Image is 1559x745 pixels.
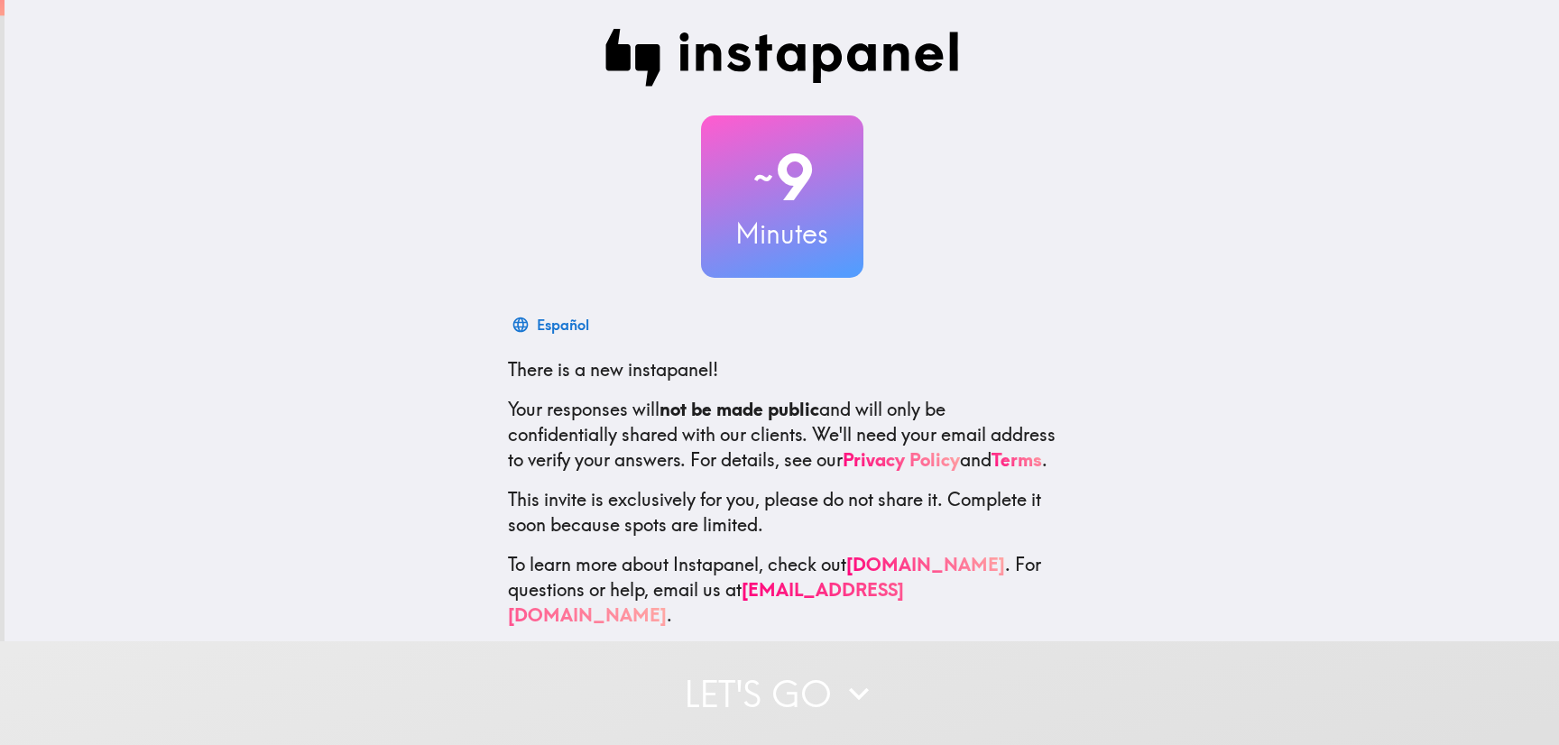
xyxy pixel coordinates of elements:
img: Instapanel [605,29,959,87]
button: Español [508,307,596,343]
a: Terms [992,448,1042,471]
a: Privacy Policy [843,448,960,471]
h3: Minutes [701,215,863,253]
div: Español [537,312,589,337]
p: This invite is exclusively for you, please do not share it. Complete it soon because spots are li... [508,487,1056,538]
h2: 9 [701,141,863,215]
p: To learn more about Instapanel, check out . For questions or help, email us at . [508,552,1056,628]
span: ~ [751,151,776,205]
b: not be made public [660,398,819,420]
span: There is a new instapanel! [508,358,718,381]
a: [EMAIL_ADDRESS][DOMAIN_NAME] [508,578,904,626]
a: [DOMAIN_NAME] [846,553,1005,575]
p: Your responses will and will only be confidentially shared with our clients. We'll need your emai... [508,397,1056,473]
